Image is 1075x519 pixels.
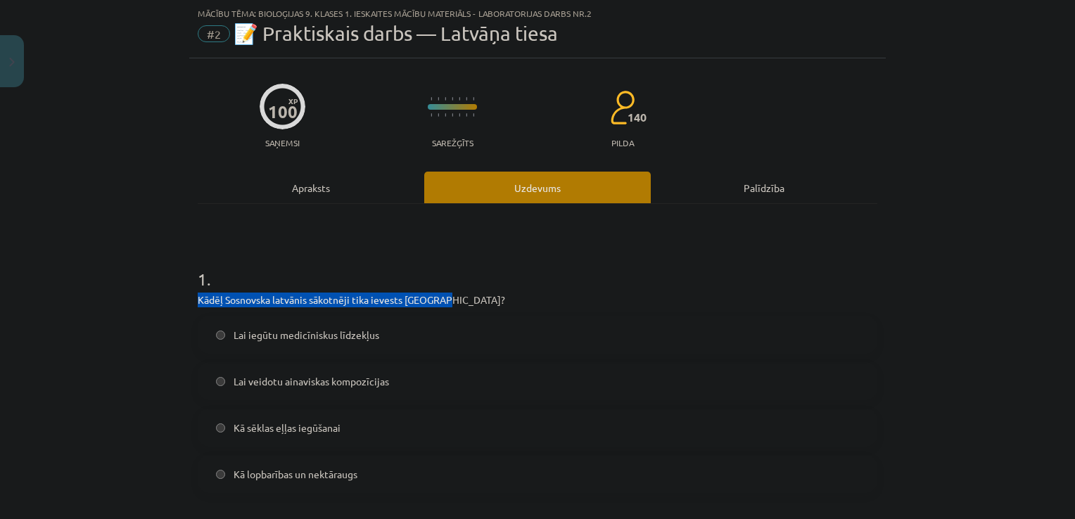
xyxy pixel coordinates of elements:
div: 100 [268,102,298,122]
input: Lai veidotu ainaviskas kompozīcijas [216,377,225,386]
h1: 1 . [198,245,877,288]
span: 📝 Praktiskais darbs — Latvāņa tiesa [234,22,558,45]
div: Mācību tēma: Bioloģijas 9. klases 1. ieskaites mācību materiāls - laboratorijas darbs nr.2 [198,8,877,18]
p: Kādēļ Sosnovska latvānis sākotnēji tika ievests [GEOGRAPHIC_DATA]? [198,293,877,307]
input: Lai iegūtu medicīniskus līdzekļus [216,331,225,340]
input: Kā sēklas eļļas iegūšanai [216,423,225,432]
span: Kā sēklas eļļas iegūšanai [234,421,341,435]
img: icon-close-lesson-0947bae3869378f0d4975bcd49f059093ad1ed9edebbc8119c70593378902aed.svg [9,58,15,67]
img: icon-short-line-57e1e144782c952c97e751825c79c345078a6d821885a25fce030b3d8c18986b.svg [452,97,453,101]
span: 140 [628,111,647,124]
img: icon-short-line-57e1e144782c952c97e751825c79c345078a6d821885a25fce030b3d8c18986b.svg [466,113,467,117]
img: icon-short-line-57e1e144782c952c97e751825c79c345078a6d821885a25fce030b3d8c18986b.svg [459,97,460,101]
img: icon-short-line-57e1e144782c952c97e751825c79c345078a6d821885a25fce030b3d8c18986b.svg [473,113,474,117]
p: pilda [611,138,634,148]
span: Kā lopbarības un nektāraugs [234,467,357,482]
img: icon-short-line-57e1e144782c952c97e751825c79c345078a6d821885a25fce030b3d8c18986b.svg [438,113,439,117]
img: icon-short-line-57e1e144782c952c97e751825c79c345078a6d821885a25fce030b3d8c18986b.svg [459,113,460,117]
span: #2 [198,25,230,42]
img: icon-short-line-57e1e144782c952c97e751825c79c345078a6d821885a25fce030b3d8c18986b.svg [452,113,453,117]
div: Uzdevums [424,172,651,203]
input: Kā lopbarības un nektāraugs [216,470,225,479]
img: icon-short-line-57e1e144782c952c97e751825c79c345078a6d821885a25fce030b3d8c18986b.svg [445,97,446,101]
span: Lai iegūtu medicīniskus līdzekļus [234,328,379,342]
span: Lai veidotu ainaviskas kompozīcijas [234,374,389,389]
img: icon-short-line-57e1e144782c952c97e751825c79c345078a6d821885a25fce030b3d8c18986b.svg [438,97,439,101]
div: Palīdzība [651,172,877,203]
img: icon-short-line-57e1e144782c952c97e751825c79c345078a6d821885a25fce030b3d8c18986b.svg [431,113,432,117]
span: XP [288,97,298,105]
img: icon-short-line-57e1e144782c952c97e751825c79c345078a6d821885a25fce030b3d8c18986b.svg [445,113,446,117]
div: Apraksts [198,172,424,203]
img: students-c634bb4e5e11cddfef0936a35e636f08e4e9abd3cc4e673bd6f9a4125e45ecb1.svg [610,90,635,125]
img: icon-short-line-57e1e144782c952c97e751825c79c345078a6d821885a25fce030b3d8c18986b.svg [473,97,474,101]
img: icon-short-line-57e1e144782c952c97e751825c79c345078a6d821885a25fce030b3d8c18986b.svg [431,97,432,101]
p: Sarežģīts [432,138,473,148]
p: Saņemsi [260,138,305,148]
img: icon-short-line-57e1e144782c952c97e751825c79c345078a6d821885a25fce030b3d8c18986b.svg [466,97,467,101]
